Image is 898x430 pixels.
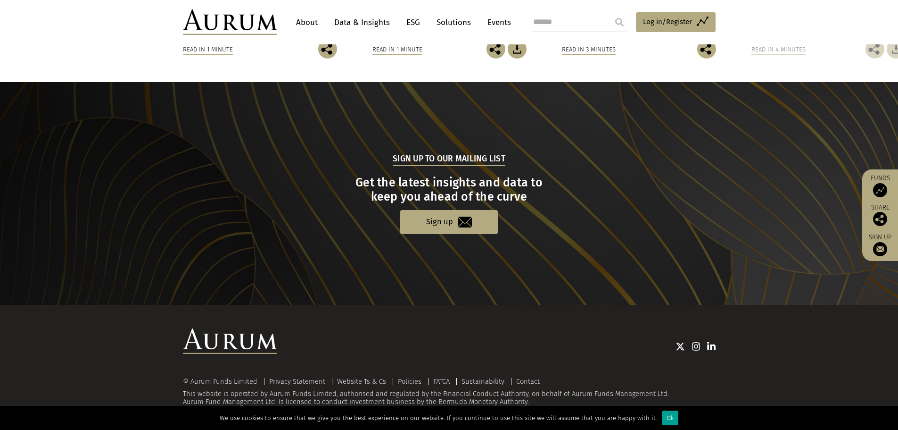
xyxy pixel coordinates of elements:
[865,40,884,59] img: Share this post
[433,377,450,386] a: FATCA
[697,40,716,59] img: Share this post
[183,44,233,55] div: Read in 1 minute
[676,342,685,351] img: Twitter icon
[562,44,616,55] div: Read in 3 minutes
[269,377,325,386] a: Privacy Statement
[337,377,386,386] a: Website Ts & Cs
[483,14,511,31] a: Events
[692,342,700,351] img: Instagram icon
[372,44,422,55] div: Read in 1 minute
[393,153,505,166] h5: Sign up to our mailing list
[183,9,277,35] img: Aurum
[183,378,716,406] div: This website is operated by Aurum Funds Limited, authorised and regulated by the Financial Conduc...
[398,377,421,386] a: Policies
[643,16,692,27] span: Log in/Register
[184,176,714,204] h3: Get the latest insights and data to keep you ahead of the curve
[516,377,540,386] a: Contact
[183,329,277,354] img: Aurum Logo
[867,204,893,226] div: Share
[873,183,887,197] img: Access Funds
[610,13,629,32] input: Submit
[636,12,716,32] a: Log in/Register
[662,411,678,425] div: Ok
[867,174,893,197] a: Funds
[402,14,425,31] a: ESG
[508,40,527,59] img: Download Article
[707,342,716,351] img: Linkedin icon
[873,212,887,226] img: Share this post
[291,14,322,31] a: About
[751,44,806,55] div: Read in 4 minutes
[183,378,262,385] div: © Aurum Funds Limited
[400,210,498,234] a: Sign up
[873,242,887,256] img: Sign up to our newsletter
[461,377,504,386] a: Sustainability
[318,40,337,59] img: Share this post
[867,233,893,256] a: Sign up
[486,40,505,59] img: Share this post
[330,14,395,31] a: Data & Insights
[432,14,476,31] a: Solutions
